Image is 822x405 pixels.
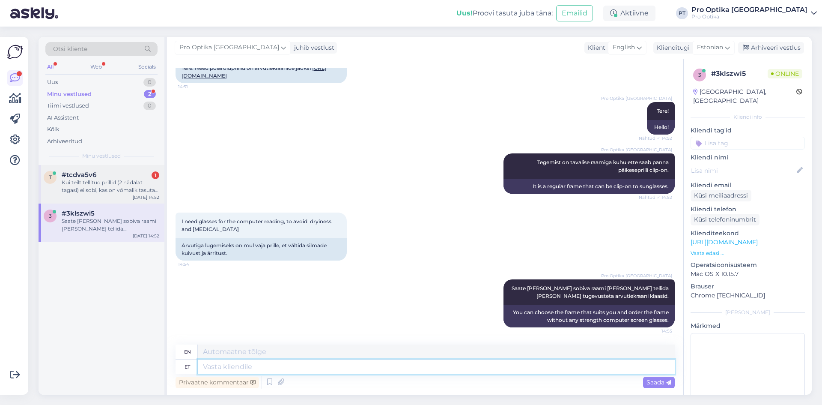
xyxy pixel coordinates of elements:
[89,61,104,72] div: Web
[691,113,805,121] div: Kliendi info
[62,217,159,233] div: Saate [PERSON_NAME] sobiva raami [PERSON_NAME] tellida [PERSON_NAME] tugevusteta arvutiekraani kl...
[691,309,805,316] div: [PERSON_NAME]
[176,61,347,83] div: Tere. Need polaroidprillid on arvutiekraanide jaoks?
[47,114,79,122] div: AI Assistent
[676,7,688,19] div: PT
[711,69,768,79] div: # 3klszwi5
[62,210,95,217] span: #3klszwi5
[47,102,89,110] div: Tiimi vestlused
[133,233,159,239] div: [DATE] 14:52
[137,61,158,72] div: Socials
[53,45,87,54] span: Otsi kliente
[503,305,675,327] div: You can choose the frame that suits you and order the frame without any strength computer screen ...
[143,102,156,110] div: 0
[613,43,635,52] span: English
[691,13,807,20] div: Pro Optika
[646,378,671,386] span: Saada
[503,179,675,194] div: It is a regular frame that can be clip-on to sunglasses.
[456,9,473,17] b: Uus!
[647,120,675,135] div: Hello!
[691,291,805,300] p: Chrome [TECHNICAL_ID]
[691,270,805,279] p: Mac OS X 10.15.7
[47,125,60,134] div: Kõik
[693,87,796,105] div: [GEOGRAPHIC_DATA], [GEOGRAPHIC_DATA]
[697,43,723,52] span: Estonian
[49,213,52,219] span: 3
[691,214,759,225] div: Küsi telefoninumbrit
[691,166,795,175] input: Lisa nimi
[691,6,807,13] div: Pro Optika [GEOGRAPHIC_DATA]
[603,6,655,21] div: Aktiivne
[601,273,672,279] span: Pro Optika [GEOGRAPHIC_DATA]
[512,285,670,299] span: Saate [PERSON_NAME] sobiva raami [PERSON_NAME] tellida [PERSON_NAME] tugevusteta arvutiekraani kl...
[182,218,333,232] span: I need glasses for the computer reading, to avoid dryiness and [MEDICAL_DATA]
[639,135,672,141] span: Nähtud ✓ 14:52
[691,126,805,135] p: Kliendi tag'id
[691,190,751,201] div: Küsi meiliaadressi
[640,328,672,334] span: 14:55
[185,360,190,374] div: et
[62,171,96,179] span: #tcdva5v6
[143,78,156,87] div: 0
[639,194,672,201] span: Nähtud ✓ 14:52
[691,153,805,162] p: Kliendi nimi
[178,84,210,90] span: 14:51
[7,44,23,60] img: Askly Logo
[601,95,672,102] span: Pro Optika [GEOGRAPHIC_DATA]
[178,261,210,267] span: 14:54
[584,43,605,52] div: Klient
[62,179,159,194] div: Kui teilt tellitud prillid (2 nädalat tagasi) ei sobi, kas on võmalik tasuta vahetada neid?
[456,8,553,18] div: Proovi tasuta juba täna:
[691,282,805,291] p: Brauser
[47,78,58,87] div: Uus
[45,61,55,72] div: All
[176,238,347,261] div: Arvutiga lugemiseks on mul vaja prille, et vältida silmade kuivust ja ärritust.
[47,90,92,99] div: Minu vestlused
[601,147,672,153] span: Pro Optika [GEOGRAPHIC_DATA]
[768,69,802,78] span: Online
[291,43,334,52] div: juhib vestlust
[179,43,279,52] span: Pro Optika [GEOGRAPHIC_DATA]
[691,321,805,330] p: Märkmed
[556,5,593,21] button: Emailid
[691,261,805,270] p: Operatsioonisüsteem
[537,159,670,173] span: Tegemist on tavalise raamiga kuhu ette saab panna päikeseprilli clip-on.
[691,238,758,246] a: [URL][DOMAIN_NAME]
[738,42,804,54] div: Arhiveeri vestlus
[184,345,191,359] div: en
[657,108,669,114] span: Tere!
[152,171,159,179] div: 1
[691,181,805,190] p: Kliendi email
[691,249,805,257] p: Vaata edasi ...
[691,137,805,150] input: Lisa tag
[691,6,817,20] a: Pro Optika [GEOGRAPHIC_DATA]Pro Optika
[698,72,701,78] span: 3
[691,205,805,214] p: Kliendi telefon
[82,152,121,160] span: Minu vestlused
[144,90,156,99] div: 2
[653,43,690,52] div: Klienditugi
[133,194,159,201] div: [DATE] 14:52
[47,137,82,146] div: Arhiveeritud
[49,174,52,180] span: t
[176,377,259,388] div: Privaatne kommentaar
[691,229,805,238] p: Klienditeekond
